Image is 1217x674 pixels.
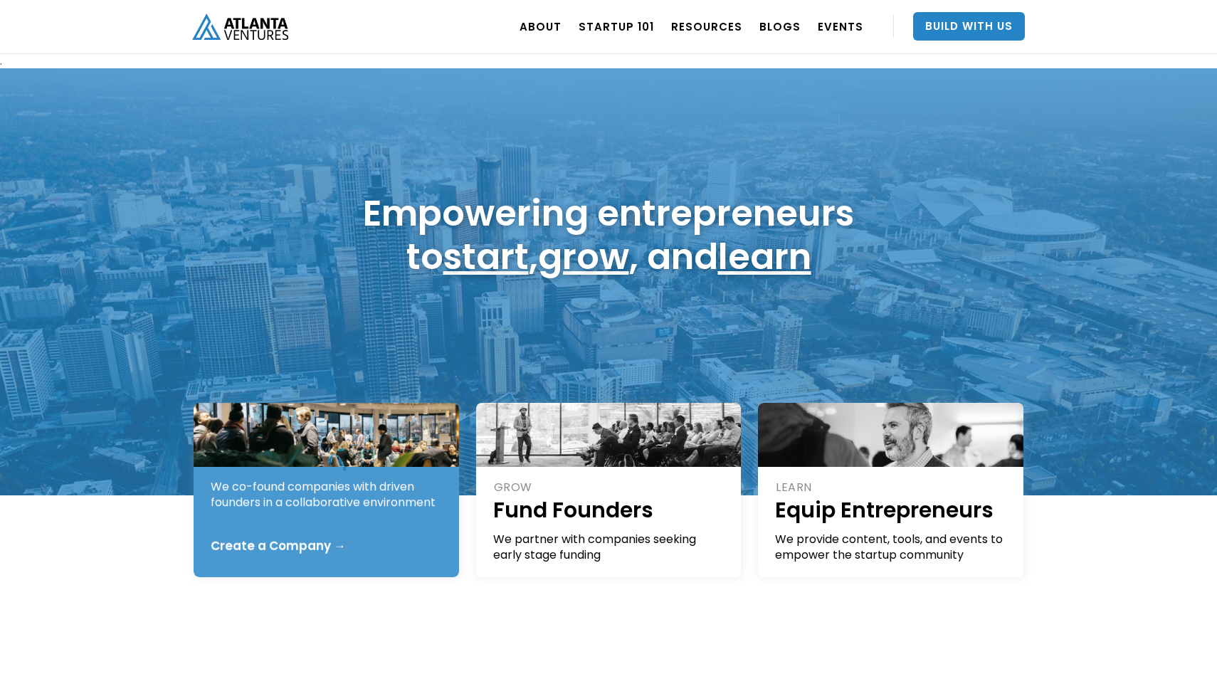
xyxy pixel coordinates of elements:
[363,191,854,278] h1: Empowering entrepreneurs to , , and
[476,403,742,577] a: GROWFund FoundersWe partner with companies seeking early stage funding
[538,231,629,282] a: grow
[818,6,863,46] a: EVENTS
[579,6,654,46] a: Startup 101
[758,403,1023,577] a: LEARNEquip EntrepreneursWe provide content, tools, and events to empower the startup community
[494,480,726,495] div: GROW
[671,6,742,46] a: RESOURCES
[759,6,801,46] a: BLOGS
[211,538,346,552] div: Create a Company →
[775,495,1008,525] h1: Equip Entrepreneurs
[493,532,726,563] div: We partner with companies seeking early stage funding
[211,479,443,510] div: We co-found companies with driven founders in a collaborative environment
[493,495,726,525] h1: Fund Founders
[194,403,459,577] a: STARTCreate CompaniesWe co-found companies with driven founders in a collaborative environmentCre...
[718,231,811,282] a: learn
[776,480,1008,495] div: LEARN
[211,443,443,472] h1: Create Companies
[520,6,562,46] a: ABOUT
[443,231,529,282] a: start
[913,12,1025,41] a: Build With Us
[775,532,1008,563] div: We provide content, tools, and events to empower the startup community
